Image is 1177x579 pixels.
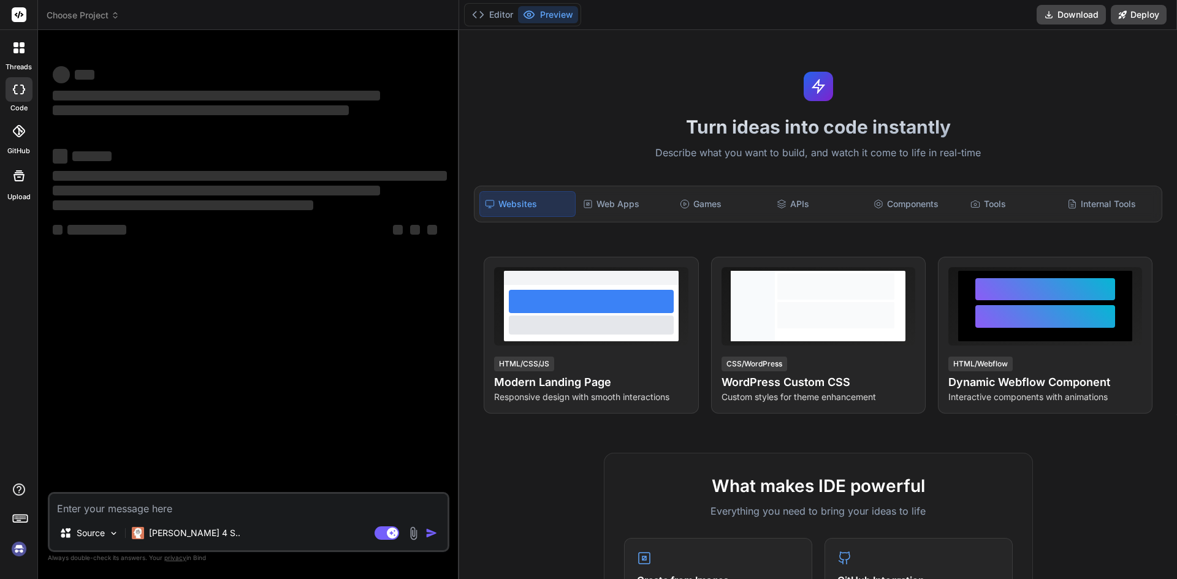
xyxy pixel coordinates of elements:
img: Pick Models [109,528,119,539]
span: View Prompt [858,267,910,279]
h2: What makes IDE powerful [624,473,1013,499]
p: Describe what you want to build, and watch it come to life in real-time [467,145,1170,161]
div: Internal Tools [1062,191,1157,217]
p: Always double-check its answers. Your in Bind [48,552,449,564]
p: Source [77,527,105,539]
div: Games [675,191,769,217]
h4: Dynamic Webflow Component [948,374,1142,391]
span: ‌ [53,149,67,164]
span: Choose Project [47,9,120,21]
label: code [10,103,28,113]
span: ‌ [67,225,126,235]
label: GitHub [7,146,30,156]
span: ‌ [53,186,380,195]
p: Custom styles for theme enhancement [722,391,915,403]
label: threads [6,62,32,72]
span: ‌ [53,91,380,100]
img: Claude 4 Sonnet [132,527,144,539]
p: [PERSON_NAME] 4 S.. [149,527,240,539]
div: Tools [966,191,1060,217]
div: HTML/CSS/JS [494,357,554,371]
button: Editor [467,6,518,23]
div: Web Apps [578,191,672,217]
p: Responsive design with smooth interactions [494,391,688,403]
div: APIs [772,191,866,217]
span: privacy [164,554,186,561]
button: Deploy [1111,5,1167,25]
span: ‌ [53,105,349,115]
img: icon [425,527,438,539]
div: Websites [479,191,575,217]
p: Everything you need to bring your ideas to life [624,504,1013,518]
div: HTML/Webflow [948,357,1013,371]
button: Preview [518,6,578,23]
span: ‌ [53,225,63,235]
span: View Prompt [631,267,684,279]
span: ‌ [410,225,420,235]
label: Upload [7,192,31,202]
span: ‌ [393,225,403,235]
span: ‌ [72,151,112,161]
p: Interactive components with animations [948,391,1142,403]
h1: Turn ideas into code instantly [467,116,1170,138]
img: signin [9,539,29,559]
span: ‌ [427,225,437,235]
h4: WordPress Custom CSS [722,374,915,391]
span: ‌ [53,66,70,83]
img: attachment [406,526,421,540]
span: ‌ [53,171,447,181]
span: ‌ [75,70,94,80]
div: CSS/WordPress [722,357,787,371]
div: Components [869,191,963,217]
span: View Prompt [1084,267,1137,279]
span: ‌ [53,200,313,210]
h4: Modern Landing Page [494,374,688,391]
button: Download [1037,5,1106,25]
